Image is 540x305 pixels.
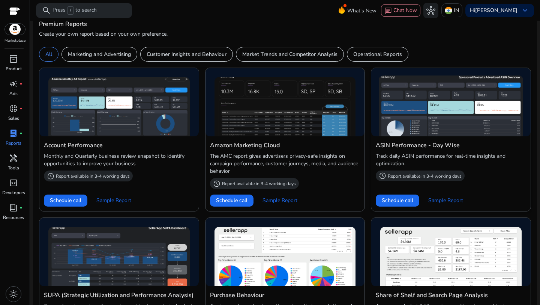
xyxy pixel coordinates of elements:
[19,132,22,135] span: fiber_manual_record
[470,8,517,13] p: Hi
[44,195,87,207] button: Schedule call
[388,173,462,179] p: Report available in 3-4 working days
[426,6,435,15] span: hub
[8,115,19,122] p: Sales
[353,50,402,58] p: Operational Reports
[9,154,18,163] span: handyman
[475,7,517,14] b: [PERSON_NAME]
[67,6,74,15] span: /
[44,141,194,150] h4: Account Performance
[3,214,24,221] p: Resources
[242,50,337,58] p: Market Trends and Competitor Analysis
[422,195,469,207] button: Sample Report
[19,206,22,209] span: fiber_manual_record
[379,172,386,180] span: history_2
[262,197,297,204] span: Sample Report
[6,140,21,146] p: Reports
[210,291,360,300] h4: Purchase Behaviour
[9,203,18,212] span: book_4
[44,152,194,168] p: Monthly and Quarterly business review snapshot to identify opportunities to improve your business
[9,54,18,63] span: inventory_2
[19,82,22,85] span: fiber_manual_record
[445,7,452,14] img: in.svg
[45,50,52,58] p: All
[428,197,463,204] span: Sample Report
[376,141,526,150] h4: ASIN Performance - Day Wise
[47,172,54,180] span: history_2
[39,30,531,38] p: Create your own report based on your own preference.
[393,7,417,14] span: Chat Now
[5,24,25,35] img: amazon.svg
[222,181,296,187] p: Report available in 3-4 working days
[256,195,303,207] button: Sample Report
[9,104,18,113] span: donut_small
[384,7,392,15] span: chat
[8,165,19,171] p: Tools
[381,5,420,17] button: chatChat Now
[376,195,419,207] button: Schedule call
[56,173,130,179] p: Report available in 3-4 working days
[4,38,25,44] p: Marketplace
[9,79,18,88] span: campaign
[213,180,220,187] span: history_2
[39,21,87,28] h4: Premium Reports
[50,196,81,204] span: Schedule call
[454,4,459,17] p: IN
[210,152,360,175] p: The AMC report gives advertisers privacy-safe insights on campaign performance, customer journeys...
[9,129,18,138] span: lab_profile
[347,4,376,17] span: What's New
[210,141,360,150] h4: Amazon Marketing Cloud
[90,195,137,207] button: Sample Report
[382,196,413,204] span: Schedule call
[9,178,18,187] span: code_blocks
[42,6,51,15] span: search
[376,291,526,300] h4: Share of Shelf and Search Page Analysis
[147,50,226,58] p: Customer Insights and Behaviour
[9,90,18,97] p: Ads
[44,291,194,300] h4: SUPA (Strategic Utilization and Performance Analysis)
[423,3,438,18] button: hub
[52,6,97,15] p: Press to search
[520,6,529,15] span: keyboard_arrow_down
[19,107,22,110] span: fiber_manual_record
[6,65,22,72] p: Product
[9,290,18,299] span: light_mode
[96,197,131,204] span: Sample Report
[68,50,131,58] p: Marketing and Advertising
[216,196,247,204] span: Schedule call
[210,195,253,207] button: Schedule call
[376,152,526,168] p: Track daily ASIN performance for real-time insights and optimization.
[2,189,25,196] p: Developers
